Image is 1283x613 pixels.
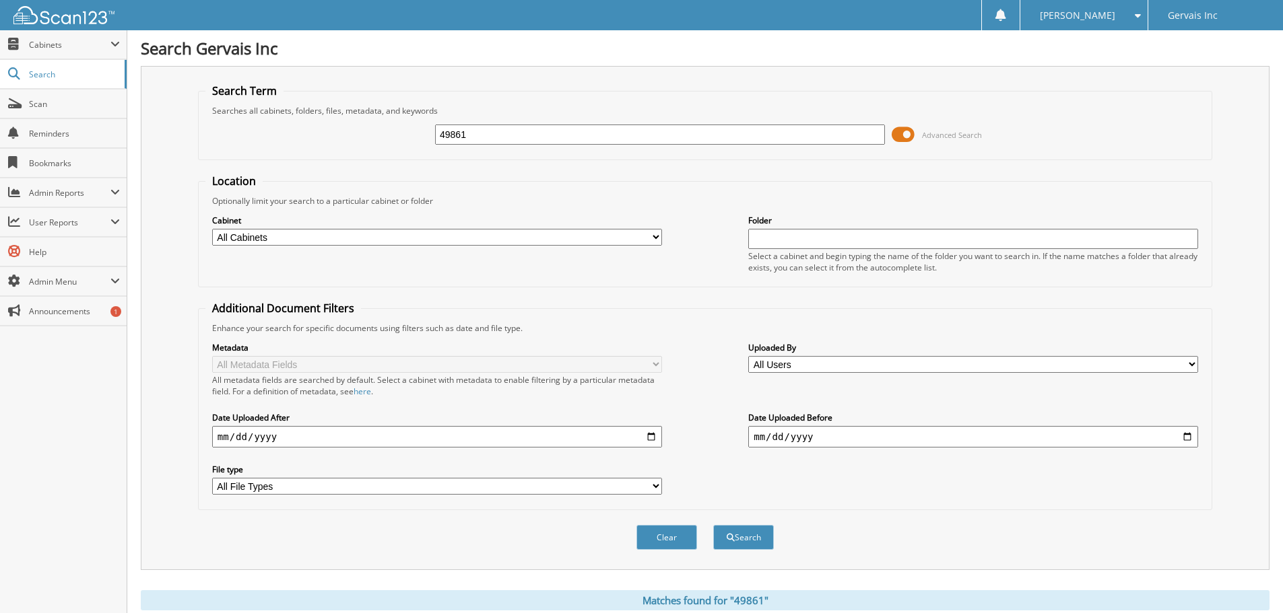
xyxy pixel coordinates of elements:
[205,105,1205,116] div: Searches all cabinets, folders, files, metadata, and keywords
[354,386,371,397] a: here
[29,276,110,287] span: Admin Menu
[29,69,118,80] span: Search
[29,39,110,50] span: Cabinets
[205,174,263,188] legend: Location
[110,306,121,317] div: 1
[141,37,1270,59] h1: Search Gervais Inc
[205,322,1205,334] div: Enhance your search for specific documents using filters such as date and file type.
[29,128,120,139] span: Reminders
[212,426,662,447] input: start
[748,250,1198,273] div: Select a cabinet and begin typing the name of the folder you want to search in. If the name match...
[212,215,662,226] label: Cabinet
[205,195,1205,207] div: Optionally limit your search to a particular cabinet or folder
[29,157,120,169] span: Bookmarks
[748,412,1198,423] label: Date Uploaded Before
[29,305,120,317] span: Announcements
[205,301,361,316] legend: Additional Document Filters
[212,374,662,397] div: All metadata fields are searched by default. Select a cabinet with metadata to enable filtering b...
[748,342,1198,353] label: Uploaded By
[1168,11,1218,20] span: Gervais Inc
[29,187,110,199] span: Admin Reports
[922,130,982,140] span: Advanced Search
[29,98,120,110] span: Scan
[212,342,662,353] label: Metadata
[29,246,120,258] span: Help
[748,215,1198,226] label: Folder
[212,412,662,423] label: Date Uploaded After
[141,590,1270,610] div: Matches found for "49861"
[205,83,284,98] legend: Search Term
[212,464,662,475] label: File type
[636,525,697,550] button: Clear
[713,525,774,550] button: Search
[748,426,1198,447] input: end
[29,217,110,228] span: User Reports
[1040,11,1115,20] span: [PERSON_NAME]
[13,6,114,24] img: scan123-logo-white.svg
